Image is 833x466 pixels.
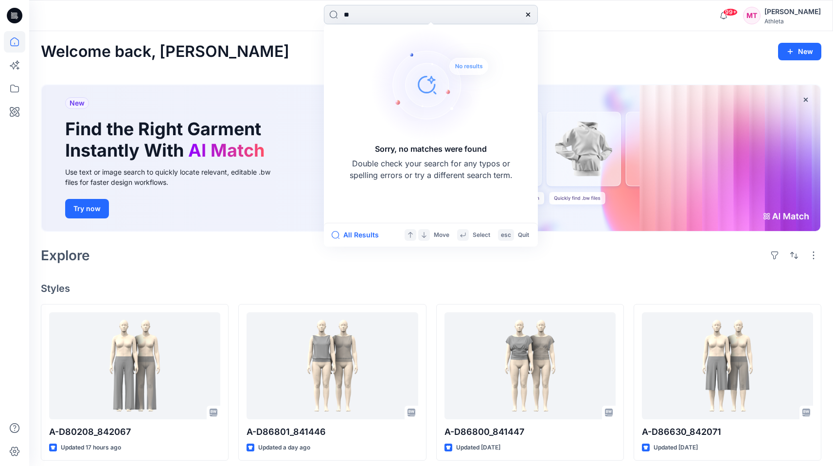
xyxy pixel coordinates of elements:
p: A-D86630_842071 [642,425,813,439]
p: Updated [DATE] [654,443,698,453]
button: All Results [332,229,385,241]
p: Updated [DATE] [456,443,500,453]
div: Use text or image search to quickly locate relevant, editable .bw files for faster design workflows. [65,167,284,187]
span: 99+ [723,8,738,16]
button: Try now [65,199,109,218]
p: A-D86800_841447 [444,425,616,439]
div: [PERSON_NAME] [764,6,821,18]
h1: Find the Right Garment Instantly With [65,119,269,161]
h2: Welcome back, [PERSON_NAME] [41,43,289,61]
button: New [778,43,821,60]
img: Sorry, no matches were found [371,26,507,143]
a: A-D86801_841446 [247,312,418,419]
p: esc [501,230,511,240]
h2: Explore [41,248,90,263]
p: Double check your search for any typos or spelling errors or try a different search term. [348,158,514,181]
p: Updated a day ago [258,443,310,453]
p: A-D80208_842067 [49,425,220,439]
div: MT [743,7,761,24]
p: Move [434,230,449,240]
a: A-D86630_842071 [642,312,813,419]
span: New [70,97,85,109]
p: Updated 17 hours ago [61,443,121,453]
h4: Styles [41,283,821,294]
p: Quit [518,230,529,240]
span: AI Match [188,140,265,161]
a: A-D80208_842067 [49,312,220,419]
div: Athleta [764,18,821,25]
p: A-D86801_841446 [247,425,418,439]
h5: Sorry, no matches were found [375,143,487,155]
a: A-D86800_841447 [444,312,616,419]
p: Select [473,230,490,240]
